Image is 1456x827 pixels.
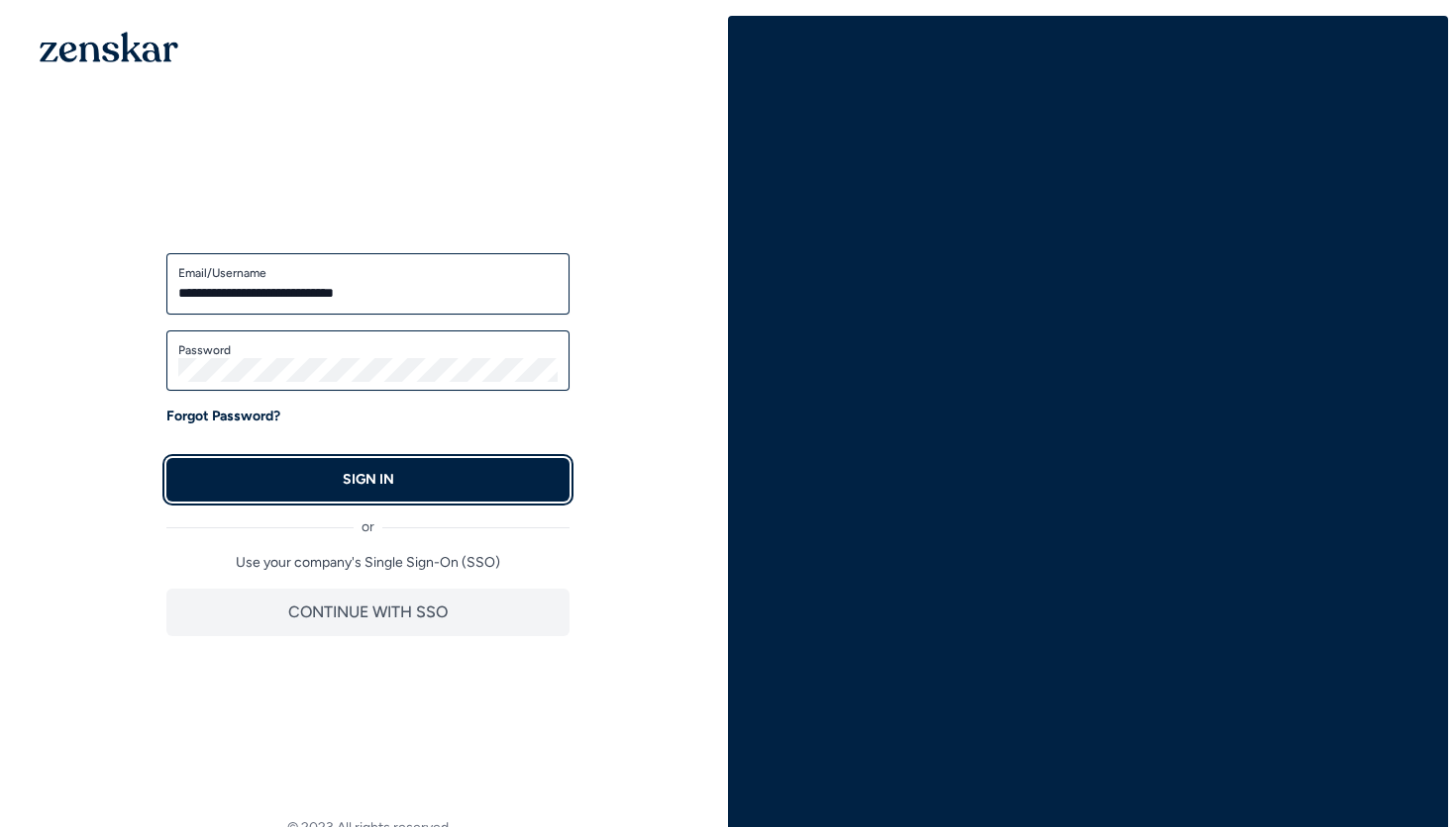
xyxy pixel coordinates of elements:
[166,589,570,636] button: CONTINUE WITH SSO
[343,470,394,490] p: SIGN IN
[166,458,570,502] button: SIGN IN
[166,502,570,537] div: or
[178,265,558,281] label: Email/Username
[166,553,570,573] p: Use your company's Single Sign-On (SSO)
[178,342,558,358] label: Password
[166,407,280,426] a: Forgot Password?
[40,32,178,62] img: 1OGAJ2xQqyY4LXKgY66KYq0eOWRCkrZdAb3gUhuVAqdWPZE9SRJmCz+oDMSn4zDLXe31Ii730ItAGKgCKgCCgCikA4Av8PJUP...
